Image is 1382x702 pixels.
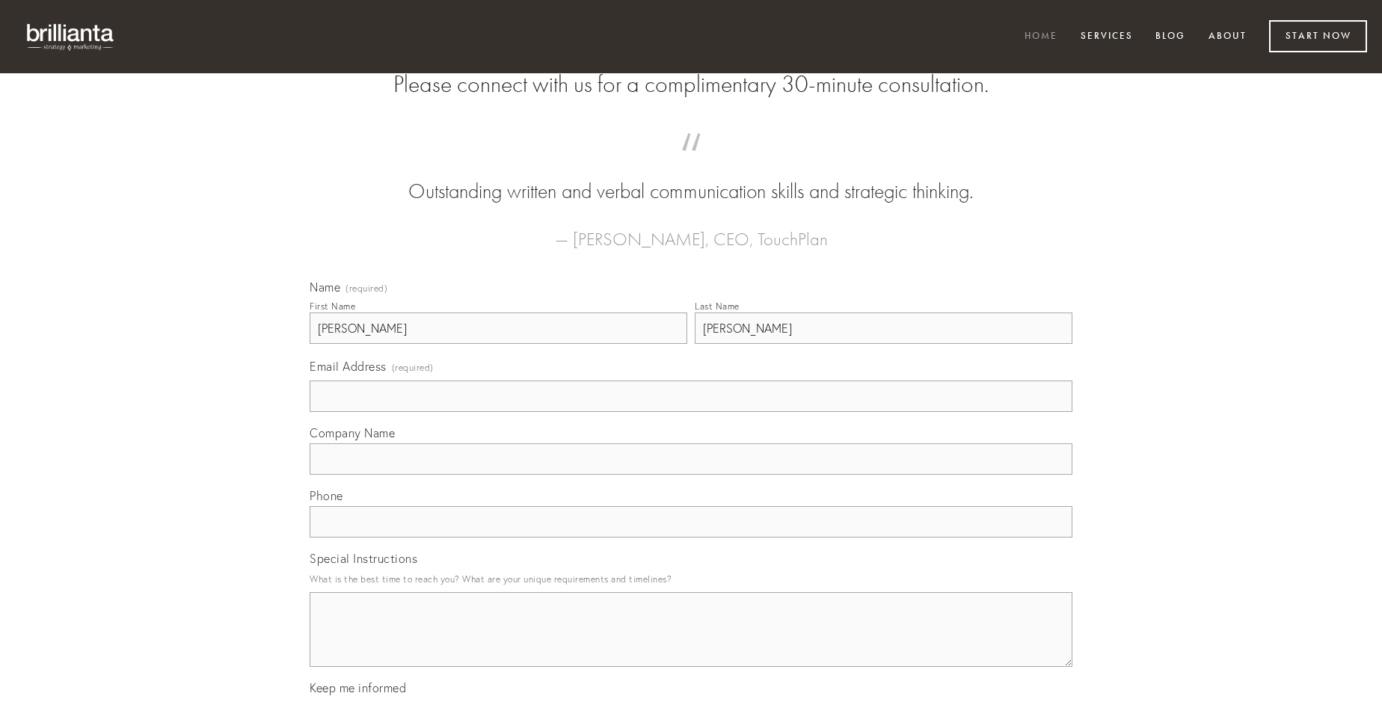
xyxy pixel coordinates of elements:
[310,551,417,566] span: Special Instructions
[392,357,434,378] span: (required)
[310,70,1072,99] h2: Please connect with us for a complimentary 30-minute consultation.
[310,569,1072,589] p: What is the best time to reach you? What are your unique requirements and timelines?
[334,148,1048,206] blockquote: Outstanding written and verbal communication skills and strategic thinking.
[1146,25,1195,49] a: Blog
[1199,25,1256,49] a: About
[334,148,1048,177] span: “
[310,301,355,312] div: First Name
[310,425,395,440] span: Company Name
[310,488,343,503] span: Phone
[1015,25,1067,49] a: Home
[334,206,1048,254] figcaption: — [PERSON_NAME], CEO, TouchPlan
[345,284,387,293] span: (required)
[310,359,387,374] span: Email Address
[1071,25,1143,49] a: Services
[310,280,340,295] span: Name
[310,680,406,695] span: Keep me informed
[15,15,127,58] img: brillianta - research, strategy, marketing
[695,301,740,312] div: Last Name
[1269,20,1367,52] a: Start Now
